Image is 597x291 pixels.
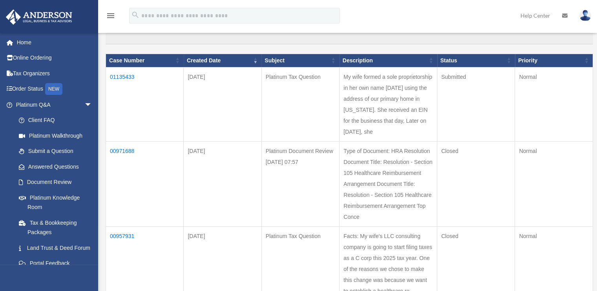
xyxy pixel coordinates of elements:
[131,11,140,19] i: search
[515,54,593,67] th: Priority: activate to sort column ascending
[84,97,100,113] span: arrow_drop_down
[11,240,100,256] a: Land Trust & Deed Forum
[106,67,184,141] td: 01135433
[437,141,515,226] td: Closed
[106,11,115,20] i: menu
[11,215,100,240] a: Tax & Bookkeeping Packages
[340,67,437,141] td: My wife formed a sole proprietorship in her own name [DATE] using the address of our primary home...
[5,35,104,50] a: Home
[11,159,96,175] a: Answered Questions
[515,141,593,226] td: Normal
[11,256,100,271] a: Portal Feedback
[261,67,339,141] td: Platinum Tax Question
[340,54,437,67] th: Description: activate to sort column ascending
[261,54,339,67] th: Subject: activate to sort column ascending
[5,65,104,81] a: Tax Organizers
[184,54,261,67] th: Created Date: activate to sort column ascending
[106,141,184,226] td: 00971688
[106,29,593,44] input: Search:
[5,50,104,66] a: Online Ordering
[106,54,184,67] th: Case Number: activate to sort column ascending
[106,14,115,20] a: menu
[184,67,261,141] td: [DATE]
[261,141,339,226] td: Platinum Document Review [DATE] 07:57
[11,113,100,128] a: Client FAQ
[45,83,62,95] div: NEW
[184,141,261,226] td: [DATE]
[579,10,591,21] img: User Pic
[5,97,100,113] a: Platinum Q&Aarrow_drop_down
[11,175,100,190] a: Document Review
[11,190,100,215] a: Platinum Knowledge Room
[11,128,100,144] a: Platinum Walkthrough
[4,9,75,25] img: Anderson Advisors Platinum Portal
[11,144,100,159] a: Submit a Question
[437,67,515,141] td: Submitted
[515,67,593,141] td: Normal
[5,81,104,97] a: Order StatusNEW
[340,141,437,226] td: Type of Document: HRA Resolution Document Title: Resolution - Section 105 Healthcare Reimbursemen...
[437,54,515,67] th: Status: activate to sort column ascending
